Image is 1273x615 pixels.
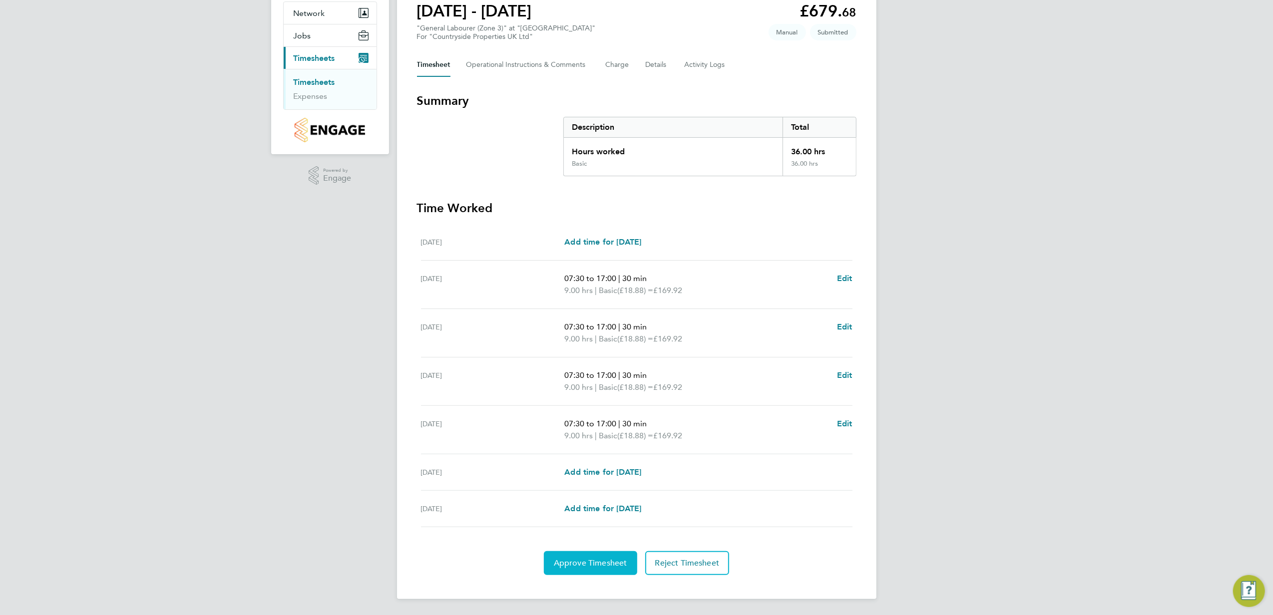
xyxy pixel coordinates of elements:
div: [DATE] [421,369,565,393]
span: Reject Timesheet [655,558,720,568]
div: Total [783,117,855,137]
span: Jobs [294,31,311,40]
span: Approve Timesheet [554,558,627,568]
span: Network [294,8,325,18]
span: 30 min [622,274,647,283]
span: | [618,370,620,380]
span: Basic [599,333,617,345]
span: 9.00 hrs [564,334,593,343]
a: Add time for [DATE] [564,236,641,248]
h3: Time Worked [417,200,856,216]
a: Powered byEngage [309,166,351,185]
span: Add time for [DATE] [564,237,641,247]
a: Edit [837,418,852,430]
div: [DATE] [421,418,565,442]
div: For "Countryside Properties UK Ltd" [417,32,596,41]
div: Basic [572,160,587,168]
span: This timesheet is Submitted. [810,24,856,40]
span: Timesheets [294,53,335,63]
button: Operational Instructions & Comments [466,53,590,77]
section: Timesheet [417,93,856,575]
h3: Summary [417,93,856,109]
span: | [618,419,620,428]
h1: [DATE] - [DATE] [417,1,532,21]
span: £169.92 [653,382,682,392]
div: Hours worked [564,138,783,160]
span: Add time for [DATE] [564,504,641,513]
span: 68 [843,5,856,19]
a: Add time for [DATE] [564,503,641,515]
span: £169.92 [653,286,682,295]
button: Approve Timesheet [544,551,637,575]
span: (£18.88) = [617,286,653,295]
span: Powered by [323,166,351,175]
a: Expenses [294,91,328,101]
div: 36.00 hrs [783,138,855,160]
span: Edit [837,322,852,331]
span: Edit [837,370,852,380]
button: Timesheet [417,53,450,77]
span: £169.92 [653,431,682,440]
a: Add time for [DATE] [564,466,641,478]
div: Description [564,117,783,137]
span: Edit [837,419,852,428]
a: Edit [837,369,852,381]
div: Timesheets [284,69,377,109]
span: 9.00 hrs [564,431,593,440]
button: Jobs [284,24,377,46]
a: Go to home page [283,118,377,142]
div: Summary [563,117,856,176]
app-decimal: £679. [800,1,856,20]
span: | [595,431,597,440]
span: Basic [599,285,617,297]
span: | [595,382,597,392]
button: Charge [606,53,630,77]
a: Edit [837,321,852,333]
div: [DATE] [421,503,565,515]
span: | [595,286,597,295]
img: countryside-properties-logo-retina.png [295,118,365,142]
span: £169.92 [653,334,682,343]
div: [DATE] [421,236,565,248]
button: Activity Logs [685,53,727,77]
a: Edit [837,273,852,285]
span: | [595,334,597,343]
span: 30 min [622,322,647,331]
span: | [618,274,620,283]
span: 07:30 to 17:00 [564,370,616,380]
button: Network [284,2,377,24]
span: 07:30 to 17:00 [564,322,616,331]
span: Edit [837,274,852,283]
span: (£18.88) = [617,382,653,392]
a: Timesheets [294,77,335,87]
span: 9.00 hrs [564,286,593,295]
button: Timesheets [284,47,377,69]
span: Engage [323,174,351,183]
div: [DATE] [421,466,565,478]
span: This timesheet was manually created. [769,24,806,40]
span: 07:30 to 17:00 [564,274,616,283]
span: | [618,322,620,331]
button: Reject Timesheet [645,551,730,575]
div: [DATE] [421,321,565,345]
button: Engage Resource Center [1233,575,1265,607]
span: (£18.88) = [617,431,653,440]
div: "General Labourer (Zone 3)" at "[GEOGRAPHIC_DATA]" [417,24,596,41]
span: Add time for [DATE] [564,467,641,477]
span: (£18.88) = [617,334,653,343]
span: Basic [599,430,617,442]
span: 30 min [622,419,647,428]
span: 07:30 to 17:00 [564,419,616,428]
div: [DATE] [421,273,565,297]
button: Details [646,53,669,77]
div: 36.00 hrs [783,160,855,176]
span: 9.00 hrs [564,382,593,392]
span: 30 min [622,370,647,380]
span: Basic [599,381,617,393]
